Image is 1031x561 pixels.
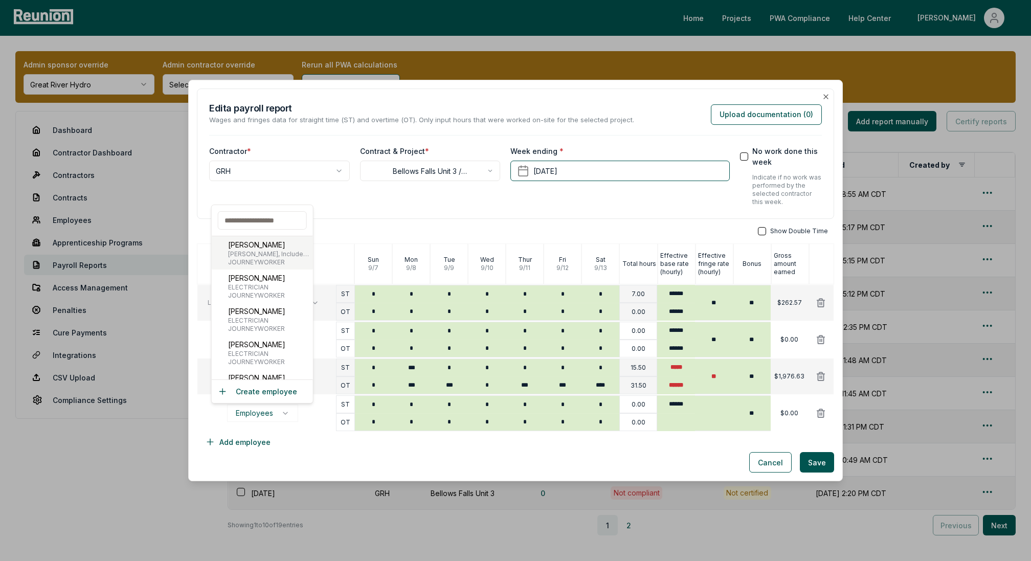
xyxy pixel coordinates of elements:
[228,325,285,333] span: JOURNEYWORKER
[519,264,530,272] p: 9 / 11
[774,372,804,380] p: $1,976.63
[632,345,645,353] p: 0.00
[341,308,350,316] p: OT
[774,252,809,276] p: Gross amount earned
[228,283,285,291] span: ELECTRICIAN
[228,339,285,350] p: [PERSON_NAME]
[752,173,822,206] p: Indicate if no work was performed by the selected contractor this week.
[749,452,792,473] button: Cancel
[800,452,834,473] button: Save
[443,256,455,264] p: Tue
[341,327,350,335] p: ST
[341,345,350,353] p: OT
[780,409,798,417] p: $0.00
[341,290,350,298] p: ST
[480,256,494,264] p: Wed
[510,161,729,181] button: [DATE]
[780,335,798,344] p: $0.00
[228,273,285,283] p: [PERSON_NAME]
[406,264,416,272] p: 9 / 8
[209,115,634,125] p: Wages and fringes data for straight time (ST) and overtime (OT). Only input hours that were worke...
[632,308,645,316] p: 0.00
[631,364,646,372] p: 15.50
[228,350,285,358] span: ELECTRICIAN
[341,382,350,390] p: OT
[556,264,569,272] p: 9 / 12
[341,418,350,427] p: OT
[632,418,645,427] p: 0.00
[632,327,645,335] p: 0.00
[510,146,564,156] label: Week ending
[622,260,656,268] p: Total hours
[218,386,297,397] button: Create employee
[518,256,532,264] p: Thur
[632,400,645,409] p: 0.00
[743,260,761,268] p: Bonus
[228,239,309,250] p: [PERSON_NAME]
[236,409,273,417] span: Employees
[206,299,303,307] span: LABORER: Common or General, including landscaping and pipelaying
[660,252,695,276] p: Effective base rate (hourly)
[711,104,822,125] button: Upload documentation (0)
[341,364,350,372] p: ST
[777,299,802,307] p: $262.57
[631,382,646,390] p: 31.50
[209,146,251,156] label: Contractor
[228,317,285,325] span: ELECTRICIAN
[209,101,634,115] h2: Edit a payroll report
[206,307,303,315] span: JOURNEYWORKER
[444,264,454,272] p: 9 / 9
[228,250,309,258] span: [PERSON_NAME], Includes Form Work
[228,258,309,266] span: JOURNEYWORKER
[341,400,350,409] p: ST
[360,146,429,156] label: Contract & Project
[596,256,606,264] p: Sat
[752,146,822,167] label: No work done this week
[632,290,645,298] p: 7.00
[405,256,418,264] p: Mon
[228,372,285,383] p: [PERSON_NAME]
[594,264,607,272] p: 9 / 13
[228,291,285,300] span: JOURNEYWORKER
[559,256,566,264] p: Fri
[770,227,828,235] span: Show Double Time
[228,358,285,366] span: JOURNEYWORKER
[481,264,494,272] p: 9 / 10
[368,256,379,264] p: Sun
[698,252,733,276] p: Effective fringe rate (hourly)
[206,290,303,299] p: [PERSON_NAME]
[228,306,285,317] p: [PERSON_NAME]
[368,264,378,272] p: 9 / 7
[197,432,279,452] button: Add employee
